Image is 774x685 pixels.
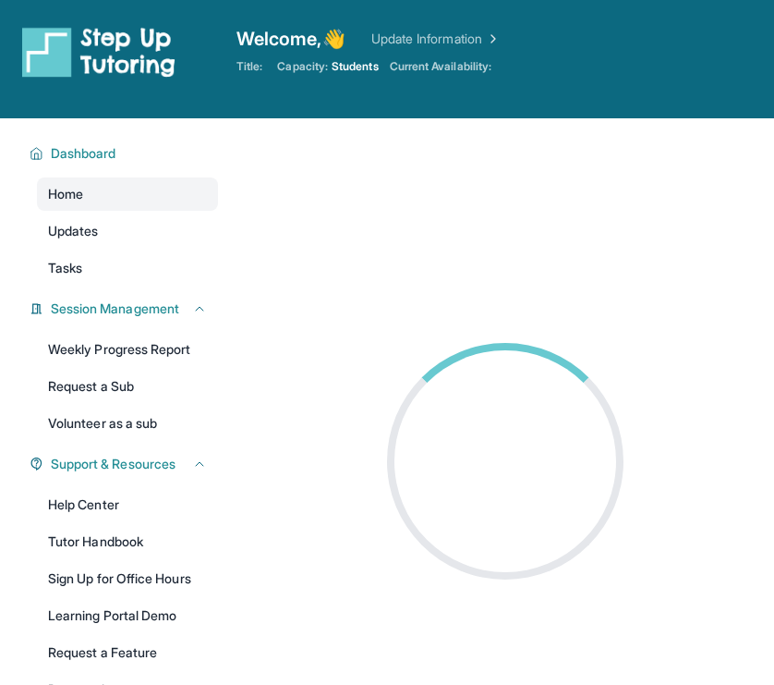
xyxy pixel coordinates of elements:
button: Dashboard [43,144,207,163]
img: logo [22,26,175,78]
span: Updates [48,222,99,240]
a: Request a Sub [37,370,218,403]
button: Support & Resources [43,455,207,473]
button: Session Management [43,300,207,318]
a: Updates [37,214,218,248]
a: Sign Up for Office Hours [37,562,218,595]
a: Home [37,177,218,211]
a: Tutor Handbook [37,525,218,558]
span: Students [332,59,379,74]
a: Learning Portal Demo [37,599,218,632]
img: Chevron Right [482,30,501,48]
span: Welcome, 👋 [236,26,345,52]
span: Support & Resources [51,455,175,473]
span: Capacity: [277,59,328,74]
span: Tasks [48,259,82,277]
a: Volunteer as a sub [37,407,218,440]
a: Request a Feature [37,636,218,669]
a: Tasks [37,251,218,285]
span: Dashboard [51,144,116,163]
a: Update Information [371,30,501,48]
span: Home [48,185,83,203]
span: Title: [236,59,262,74]
a: Help Center [37,488,218,521]
span: Session Management [51,300,179,318]
span: Current Availability: [390,59,491,74]
a: Weekly Progress Report [37,333,218,366]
